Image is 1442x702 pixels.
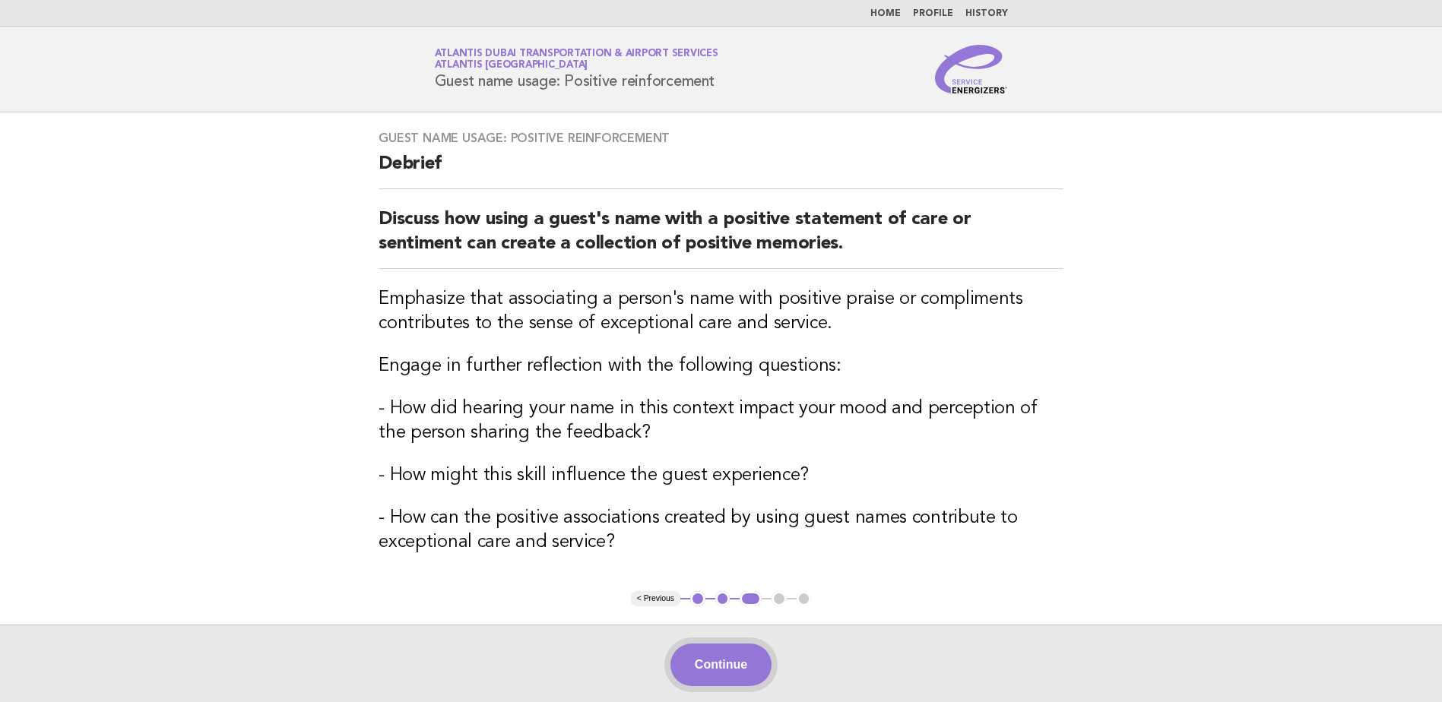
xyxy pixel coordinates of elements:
[379,287,1063,336] h3: Emphasize that associating a person's name with positive praise or compliments contributes to the...
[715,591,731,606] button: 2
[379,152,1063,189] h2: Debrief
[435,61,588,71] span: Atlantis [GEOGRAPHIC_DATA]
[935,45,1008,93] img: Service Energizers
[913,9,953,18] a: Profile
[379,131,1063,146] h3: Guest name usage: Positive reinforcement
[379,397,1063,445] h3: - How did hearing your name in this context impact your mood and perception of the person sharing...
[379,463,1063,488] h3: - How might this skill influence the guest experience?
[379,506,1063,555] h3: - How can the positive associations created by using guest names contribute to exceptional care a...
[379,354,1063,378] h3: Engage in further reflection with the following questions:
[435,49,718,70] a: Atlantis Dubai Transportation & Airport ServicesAtlantis [GEOGRAPHIC_DATA]
[631,591,680,606] button: < Previous
[870,9,901,18] a: Home
[740,591,762,606] button: 3
[670,643,772,686] button: Continue
[965,9,1008,18] a: History
[379,207,1063,269] h2: Discuss how using a guest's name with a positive statement of care or sentiment can create a coll...
[690,591,705,606] button: 1
[435,49,718,89] h1: Guest name usage: Positive reinforcement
